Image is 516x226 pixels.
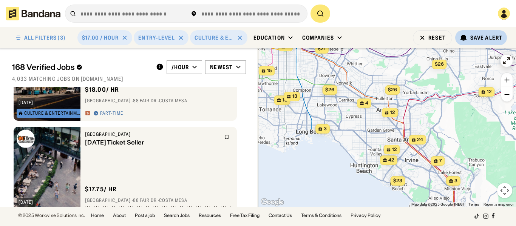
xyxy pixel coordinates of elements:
a: Open this area in Google Maps (opens a new window) [260,197,285,207]
span: $23 [393,178,402,183]
img: Google [260,197,285,207]
div: $ 17.75 / hr [85,185,117,193]
img: OC Fair & Event Center logo [17,130,35,148]
span: 13 [282,97,287,103]
div: Companies [302,34,334,41]
a: Terms (opens in new tab) [468,202,479,206]
div: 4,033 matching jobs on [DOMAIN_NAME] [12,75,246,82]
a: Resources [199,213,221,218]
a: Contact Us [269,213,292,218]
span: 42 [388,157,394,163]
div: [GEOGRAPHIC_DATA] [85,131,219,137]
div: Newest [210,64,233,71]
span: 15 [267,68,272,74]
div: Entry-Level [138,34,175,41]
div: Culture & Entertainment [24,111,82,115]
span: $26 [388,87,397,92]
div: © 2025 Workwise Solutions Inc. [18,213,85,218]
div: [DATE] [19,200,33,204]
div: $ 18.00 / hr [85,86,119,94]
a: Report a map error [484,202,514,206]
span: 7 [439,158,442,164]
div: [GEOGRAPHIC_DATA] · 88 Fair Dr · Costa Mesa [85,98,232,104]
div: [GEOGRAPHIC_DATA] · 88 Fair Dr · Costa Mesa [85,198,232,204]
span: 12 [390,109,395,116]
a: Home [91,213,104,218]
button: Map camera controls [497,183,512,198]
a: Privacy Policy [351,213,381,218]
div: grid [12,87,246,207]
a: About [113,213,126,218]
span: 12 [392,146,397,153]
span: 4 [365,100,368,106]
div: Save Alert [470,34,502,41]
div: ALL FILTERS (3) [24,35,65,40]
div: Education [253,34,285,41]
img: Bandana logotype [6,7,60,20]
span: $21 [318,46,326,51]
div: 168 Verified Jobs [12,63,150,72]
span: $26 [325,87,334,92]
span: 2 [287,43,290,50]
a: Post a job [135,213,155,218]
span: 13 [292,93,297,100]
div: [DATE] Ticket Seller [85,139,219,146]
span: $26 [434,61,443,67]
a: Free Tax Filing [230,213,260,218]
div: /hour [171,64,189,71]
span: Map data ©2025 Google, INEGI [411,202,464,206]
a: Terms & Conditions [301,213,341,218]
div: Part-time [100,111,123,117]
span: 24 [417,137,423,143]
div: $17.00 / hour [82,34,119,41]
div: [DATE] [19,100,33,105]
div: Reset [428,35,446,40]
span: 3 [454,178,457,184]
span: 12 [487,89,491,95]
a: Search Jobs [164,213,190,218]
span: 3 [324,126,327,132]
div: Culture & Entertainment [195,34,234,41]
